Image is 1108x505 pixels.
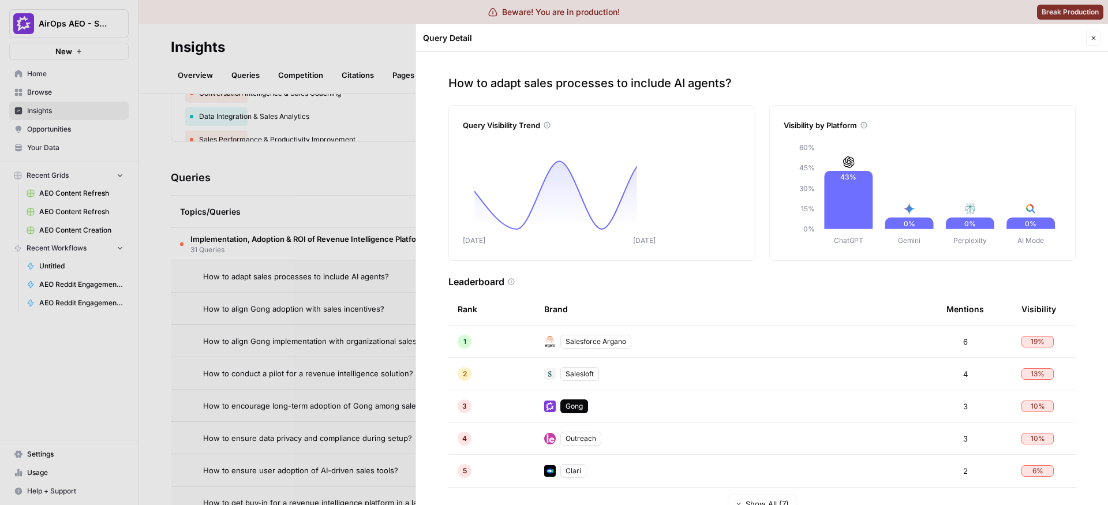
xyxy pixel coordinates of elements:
[560,399,588,413] div: Gong
[963,433,968,444] span: 3
[463,236,485,245] tspan: [DATE]
[544,336,556,347] img: e001jt87q6ctylcrzboubucy6uux
[963,465,968,477] span: 2
[1032,466,1043,476] span: 6 %
[544,433,556,444] img: w5j8drkl6vorx9oircl0z03rjk9p
[448,75,1076,91] p: How to adapt sales processes to include AI agents?
[544,293,928,325] div: Brand
[1025,219,1036,228] text: 0%
[964,219,976,228] text: 0%
[833,236,863,245] tspan: ChatGPT
[560,335,631,349] div: Salesforce Argano
[458,293,477,325] div: Rank
[898,236,920,245] tspan: Gemini
[463,369,467,379] span: 2
[544,401,556,412] img: w6cjb6u2gvpdnjw72qw8i2q5f3eb
[560,432,601,446] div: Outreach
[462,401,467,412] span: 3
[560,367,599,381] div: Salesloft
[463,119,741,131] div: Query Visibility Trend
[633,236,656,245] tspan: [DATE]
[784,119,1062,131] div: Visibility by Platform
[448,275,504,289] h3: Leaderboard
[423,32,1083,44] div: Query Detail
[1017,236,1044,245] tspan: AI Mode
[840,173,856,181] text: 43%
[1021,293,1056,325] div: Visibility
[1031,401,1045,412] span: 10 %
[799,143,814,152] tspan: 60%
[953,236,987,245] tspan: Perplexity
[963,368,968,380] span: 4
[963,401,968,412] span: 3
[1031,369,1045,379] span: 13 %
[462,433,467,444] span: 4
[1031,433,1045,444] span: 10 %
[803,225,814,233] tspan: 0%
[799,164,814,173] tspan: 45%
[560,464,586,478] div: Clari
[544,368,556,380] img: vpq3xj2nnch2e2ivhsgwmf7hbkjf
[963,336,968,347] span: 6
[903,219,915,228] text: 0%
[1031,336,1045,347] span: 19 %
[463,466,467,476] span: 5
[800,204,814,213] tspan: 15%
[799,184,814,193] tspan: 30%
[463,336,466,347] span: 1
[946,293,984,325] div: Mentions
[544,465,556,477] img: h6qlr8a97mop4asab8l5qtldq2wv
